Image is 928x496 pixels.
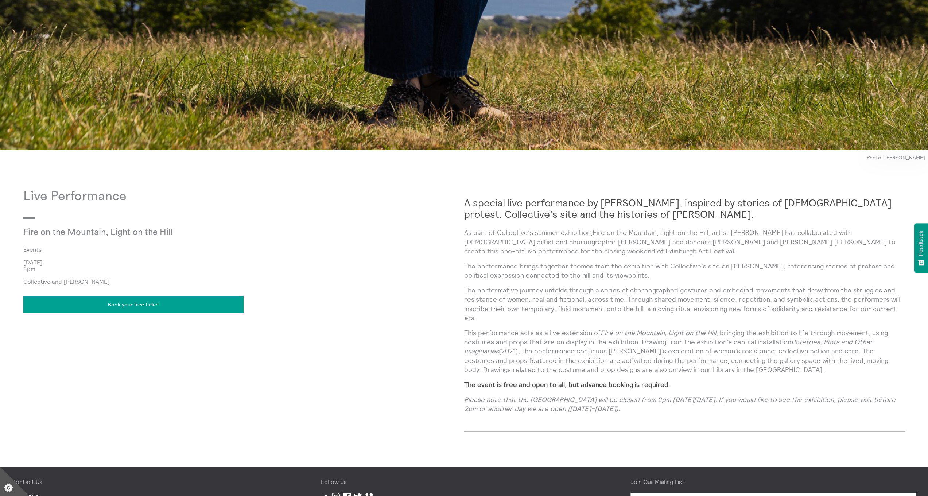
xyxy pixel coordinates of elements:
p: [DATE] [23,259,464,266]
a: Events [23,246,453,253]
p: The performance brings together themes from the exhibition with Collective’s site on [PERSON_NAME... [464,261,905,280]
p: This performance acts as a live extension of , bringing the exhibition to life through movement, ... [464,328,905,374]
p: Fire on the Mountain, Light on the Hill [23,228,317,238]
span: Feedback [918,230,924,256]
strong: A special live performance by [PERSON_NAME], inspired by stories of [DEMOGRAPHIC_DATA] protest, C... [464,197,892,220]
p: Collective and [PERSON_NAME] [23,278,464,285]
strong: The event is free and open to all, but advance booking is required. [464,380,670,389]
h4: Follow Us [321,478,607,485]
button: Feedback - Show survey [914,223,928,273]
h4: Contact Us [12,478,298,485]
em: Potatoes, Riots and Other Imaginaries [464,338,873,355]
a: Fire on the Mountain, Light on the Hill [601,329,716,337]
em: Please note that the [GEOGRAPHIC_DATA] will be closed from 2pm [DATE][DATE]. If you would like to... [464,395,896,413]
a: Fire on the Mountain, Light on the Hill [593,228,708,237]
h4: Join Our Mailing List [630,478,916,485]
p: As part of Collective’s summer exhibition, , artist [PERSON_NAME] has collaborated with [DEMOGRAP... [464,228,905,256]
p: 3pm [23,266,464,272]
p: Live Performance [23,189,464,204]
p: The performative journey unfolds through a series of choreographed gestures and embodied movement... [464,286,905,322]
a: Book your free ticket [23,296,244,313]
